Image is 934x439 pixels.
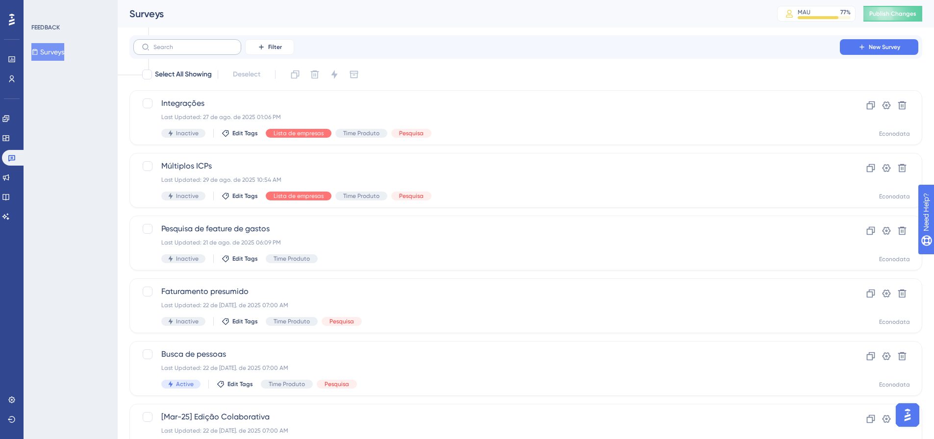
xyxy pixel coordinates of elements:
[161,239,812,246] div: Last Updated: 21 de ago. de 2025 06:09 PM
[161,301,812,309] div: Last Updated: 22 de [DATE]. de 2025 07:00 AM
[343,192,379,200] span: Time Produto
[23,2,61,14] span: Need Help?
[232,255,258,263] span: Edit Tags
[269,380,305,388] span: Time Produto
[222,192,258,200] button: Edit Tags
[343,129,379,137] span: Time Produto
[879,381,910,389] div: Econodata
[879,255,910,263] div: Econodata
[161,98,812,109] span: Integrações
[222,317,258,325] button: Edit Tags
[153,44,233,50] input: Search
[329,317,354,325] span: Pesquisa
[161,160,812,172] span: Múltiplos ICPs
[232,129,258,137] span: Edit Tags
[325,380,349,388] span: Pesquisa
[161,113,812,121] div: Last Updated: 27 de ago. de 2025 01:06 PM
[161,348,812,360] span: Busca de pessoas
[161,364,812,372] div: Last Updated: 22 de [DATE]. de 2025 07:00 AM
[161,411,812,423] span: [Mar-25] Edição Colaborativa
[840,8,851,16] div: 77 %
[176,380,194,388] span: Active
[863,6,922,22] button: Publish Changes
[274,192,324,200] span: Lista de empresas
[232,192,258,200] span: Edit Tags
[176,317,199,325] span: Inactive
[274,129,324,137] span: Lista de empresas
[268,43,282,51] span: Filter
[161,286,812,297] span: Faturamento presumido
[161,223,812,235] span: Pesquisa de feature de gastos
[224,66,269,83] button: Deselect
[274,317,310,325] span: Time Produto
[879,318,910,326] div: Econodata
[31,24,60,31] div: FEEDBACK
[245,39,294,55] button: Filter
[222,255,258,263] button: Edit Tags
[176,255,199,263] span: Inactive
[893,400,922,430] iframe: UserGuiding AI Assistant Launcher
[399,129,424,137] span: Pesquisa
[869,10,916,18] span: Publish Changes
[161,427,812,435] div: Last Updated: 22 de [DATE]. de 2025 07:00 AM
[129,7,753,21] div: Surveys
[222,129,258,137] button: Edit Tags
[176,129,199,137] span: Inactive
[217,380,253,388] button: Edit Tags
[399,192,424,200] span: Pesquisa
[274,255,310,263] span: Time Produto
[879,193,910,200] div: Econodata
[31,43,64,61] button: Surveys
[840,39,918,55] button: New Survey
[176,192,199,200] span: Inactive
[227,380,253,388] span: Edit Tags
[155,69,212,80] span: Select All Showing
[232,317,258,325] span: Edit Tags
[798,8,810,16] div: MAU
[161,176,812,184] div: Last Updated: 29 de ago. de 2025 10:54 AM
[233,69,260,80] span: Deselect
[869,43,900,51] span: New Survey
[879,130,910,138] div: Econodata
